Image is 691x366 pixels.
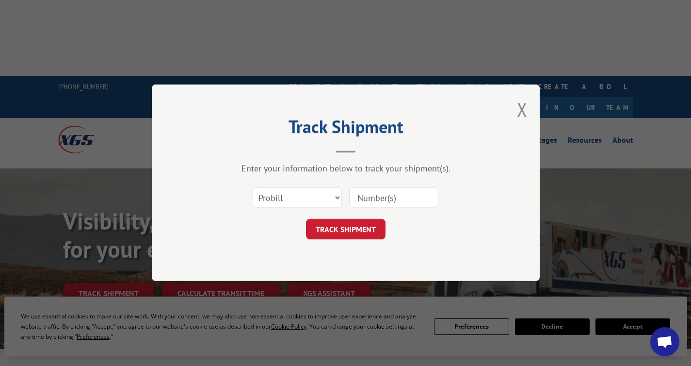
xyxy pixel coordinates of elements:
h2: Track Shipment [200,120,491,138]
button: TRACK SHIPMENT [306,219,386,240]
div: Open chat [650,327,679,356]
button: Close modal [517,97,528,122]
input: Number(s) [349,188,438,208]
div: Enter your information below to track your shipment(s). [200,163,491,174]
